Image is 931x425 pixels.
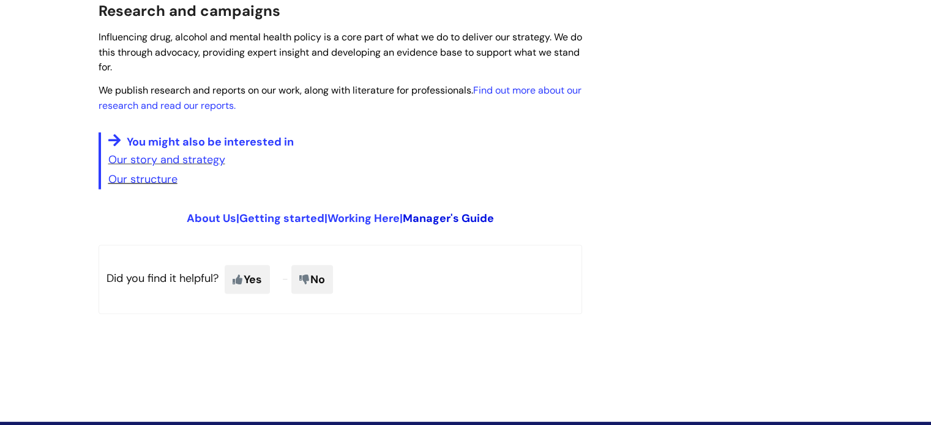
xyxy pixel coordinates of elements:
[327,210,400,225] a: Working Here
[108,171,178,186] a: Our structure
[187,210,236,225] a: About Us
[99,1,280,20] span: Research and campaigns
[187,210,494,225] span: | | |
[239,210,324,225] a: Getting started
[108,152,225,166] a: Our story and strategy
[127,134,294,149] span: You might also be interested in
[291,265,333,293] span: No
[99,83,473,96] span: We publish research and reports on our work, along with literature for professionals.
[225,265,270,293] span: Yes
[99,30,582,73] span: Influencing drug, alcohol and mental health policy is a core part of what we do to deliver our st...
[403,210,494,225] a: Manager's Guide
[99,245,582,313] p: Did you find it helpful?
